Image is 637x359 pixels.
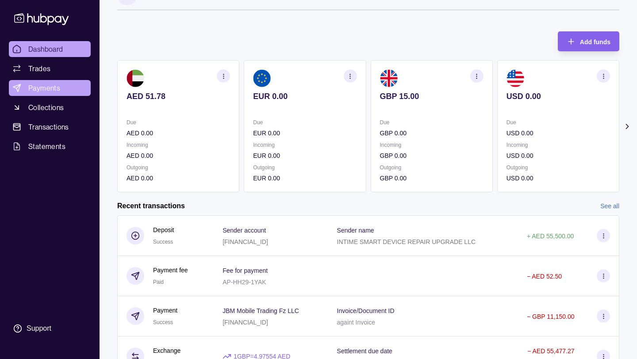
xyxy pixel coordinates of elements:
p: EUR 0.00 [253,92,357,101]
p: INTIME SMART DEVICE REPAIR UPGRADE LLC [337,238,476,245]
p: Payment [153,306,177,315]
button: Add funds [558,31,619,51]
p: GBP 15.00 [380,92,484,101]
p: GBP 0.00 [380,128,484,138]
p: Incoming [507,140,610,150]
span: Paid [153,279,164,285]
a: Dashboard [9,41,91,57]
p: AED 51.78 [127,92,230,101]
p: Due [507,118,610,127]
a: See all [600,201,619,211]
span: Success [153,319,173,325]
p: EUR 0.00 [253,173,357,183]
img: ae [127,69,144,87]
p: − AED 52.50 [527,273,562,280]
span: Transactions [28,122,69,132]
p: Due [127,118,230,127]
p: Settlement due date [337,348,392,355]
img: eu [253,69,271,87]
p: USD 0.00 [507,128,610,138]
div: Support [27,324,51,333]
p: AED 0.00 [127,128,230,138]
a: Trades [9,61,91,76]
p: Outgoing [127,163,230,172]
p: USD 0.00 [507,92,610,101]
p: [FINANCIAL_ID] [223,319,268,326]
p: USD 0.00 [507,173,610,183]
span: Add funds [580,38,610,46]
span: Statements [28,141,65,152]
a: Payments [9,80,91,96]
p: Sender account [223,227,266,234]
p: USD 0.00 [507,151,610,160]
img: gb [380,69,398,87]
p: AED 0.00 [127,173,230,183]
p: Fee for payment [223,267,268,274]
span: Payments [28,83,60,93]
p: againt Invoice [337,319,375,326]
a: Statements [9,138,91,154]
p: Outgoing [253,163,357,172]
p: Incoming [253,140,357,150]
p: Invoice/Document ID [337,307,395,314]
a: Collections [9,99,91,115]
p: GBP 0.00 [380,151,484,160]
p: [FINANCIAL_ID] [223,238,268,245]
p: − AED 55,477.27 [527,348,574,355]
p: Deposit [153,225,174,235]
img: us [507,69,524,87]
p: Due [380,118,484,127]
p: Sender name [337,227,374,234]
p: EUR 0.00 [253,128,357,138]
span: Trades [28,63,50,74]
p: Outgoing [380,163,484,172]
a: Support [9,319,91,338]
p: AED 0.00 [127,151,230,160]
p: Payment fee [153,265,188,275]
p: − GBP 11,150.00 [527,313,575,320]
p: + AED 55,500.00 [527,233,574,240]
p: GBP 0.00 [380,173,484,183]
p: Exchange [153,346,180,355]
a: Transactions [9,119,91,135]
span: Success [153,239,173,245]
p: EUR 0.00 [253,151,357,160]
p: Outgoing [507,163,610,172]
p: Due [253,118,357,127]
span: Dashboard [28,44,63,54]
h2: Recent transactions [117,201,185,211]
p: Incoming [127,140,230,150]
p: Incoming [380,140,484,150]
span: Collections [28,102,64,113]
p: AP-HH29-1YAK [223,279,266,286]
p: JBM Mobile Trading Fz LLC [223,307,299,314]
